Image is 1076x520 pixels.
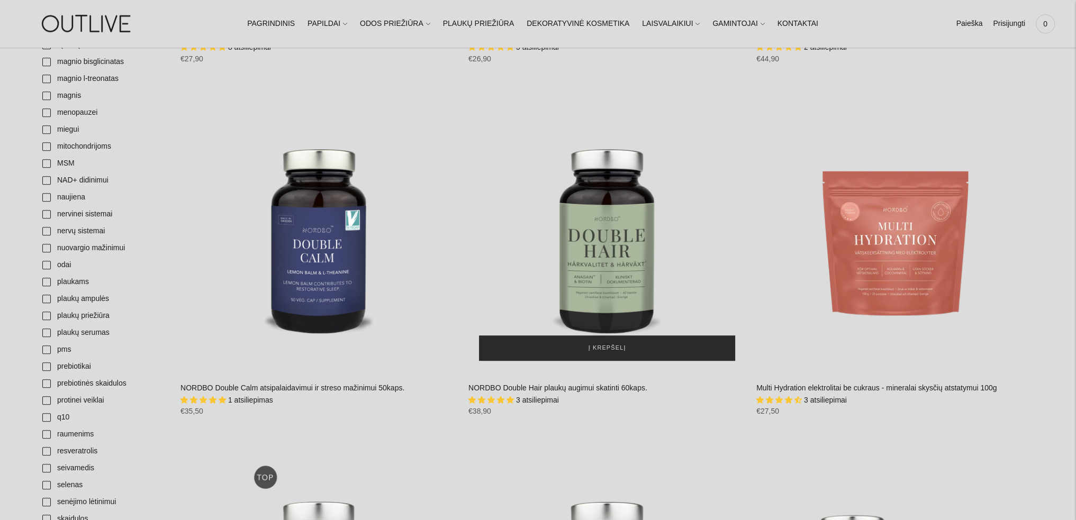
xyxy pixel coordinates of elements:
[36,121,170,138] a: miegui
[180,396,228,404] span: 5.00 stars
[712,12,764,35] a: GAMINTOJAI
[36,273,170,290] a: plaukams
[1036,12,1055,35] a: 0
[228,396,273,404] span: 1 atsiliepimas
[36,189,170,206] a: naujiena
[479,335,735,361] button: Į krepšelį
[1038,16,1053,31] span: 0
[36,358,170,375] a: prebiotikai
[36,409,170,426] a: q10
[360,12,430,35] a: ODOS PRIEŽIŪRA
[956,12,982,35] a: Paieška
[36,460,170,477] a: seivamedis
[589,343,626,353] span: Į krepšelį
[36,155,170,172] a: MSM
[777,12,818,35] a: KONTAKTAI
[36,290,170,307] a: plaukų ampulės
[36,324,170,341] a: plaukų serumas
[36,341,170,358] a: pms
[36,375,170,392] a: prebiotinės skaidulos
[180,94,458,371] a: NORDBO Double Calm atsipalaidavimui ir streso mažinimui 50kaps.
[36,138,170,155] a: mitochondrijoms
[36,206,170,223] a: nervinei sistemai
[36,87,170,104] a: magnis
[468,396,516,404] span: 5.00 stars
[756,94,1034,371] a: Multi Hydration elektrolitai be cukraus - mineralai skysčių atstatymui 100g
[36,172,170,189] a: NAD+ didinimui
[993,12,1025,35] a: Prisijungti
[36,477,170,494] a: selenas
[468,54,491,63] span: €26,90
[36,392,170,409] a: protinei veiklai
[468,94,746,371] a: NORDBO Double Hair plaukų augimui skatinti 60kaps.
[247,12,295,35] a: PAGRINDINIS
[642,12,700,35] a: LAISVALAIKIUI
[308,12,347,35] a: PAPILDAI
[804,396,847,404] span: 3 atsiliepimai
[756,407,779,415] span: €27,50
[36,307,170,324] a: plaukų priežiūra
[180,54,203,63] span: €27,90
[36,53,170,70] a: magnio bisglicinatas
[36,257,170,273] a: odai
[527,12,629,35] a: DEKORATYVINĖ KOSMETIKA
[36,426,170,443] a: raumenims
[36,494,170,510] a: senėjimo lėtinimui
[36,104,170,121] a: menopauzei
[36,240,170,257] a: nuovargio mažinimui
[21,5,153,42] img: OUTLIVE
[756,384,997,392] a: Multi Hydration elektrolitai be cukraus - mineralai skysčių atstatymui 100g
[468,407,491,415] span: €38,90
[516,396,559,404] span: 3 atsiliepimai
[468,384,647,392] a: NORDBO Double Hair plaukų augimui skatinti 60kaps.
[443,12,514,35] a: PLAUKŲ PRIEŽIŪRA
[756,396,804,404] span: 4.67 stars
[36,70,170,87] a: magnio l-treonatas
[756,54,779,63] span: €44,90
[180,384,404,392] a: NORDBO Double Calm atsipalaidavimui ir streso mažinimui 50kaps.
[180,407,203,415] span: €35,50
[36,443,170,460] a: resveratrolis
[36,223,170,240] a: nervų sistemai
